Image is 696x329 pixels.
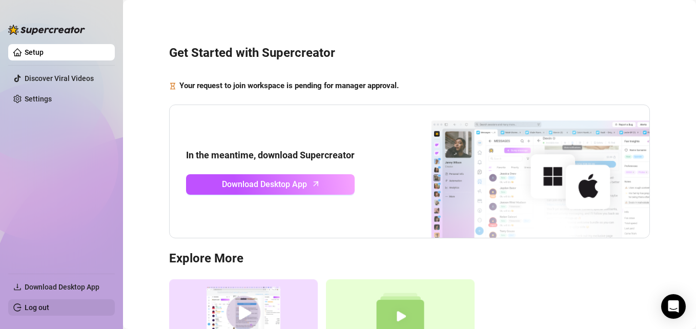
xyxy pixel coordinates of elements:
[186,150,355,160] strong: In the meantime, download Supercreator
[25,95,52,103] a: Settings
[169,251,650,267] h3: Explore More
[169,45,650,61] h3: Get Started with Supercreator
[179,81,399,90] strong: Your request to join workspace is pending for manager approval.
[393,105,649,238] img: download app
[310,178,322,190] span: arrow-up
[222,178,307,191] span: Download Desktop App
[186,174,355,195] a: Download Desktop Apparrow-up
[661,294,686,319] div: Open Intercom Messenger
[8,25,85,35] img: logo-BBDzfeDw.svg
[25,283,99,291] span: Download Desktop App
[13,283,22,291] span: download
[25,303,49,312] a: Log out
[169,80,176,92] span: hourglass
[25,74,94,83] a: Discover Viral Videos
[25,48,44,56] a: Setup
